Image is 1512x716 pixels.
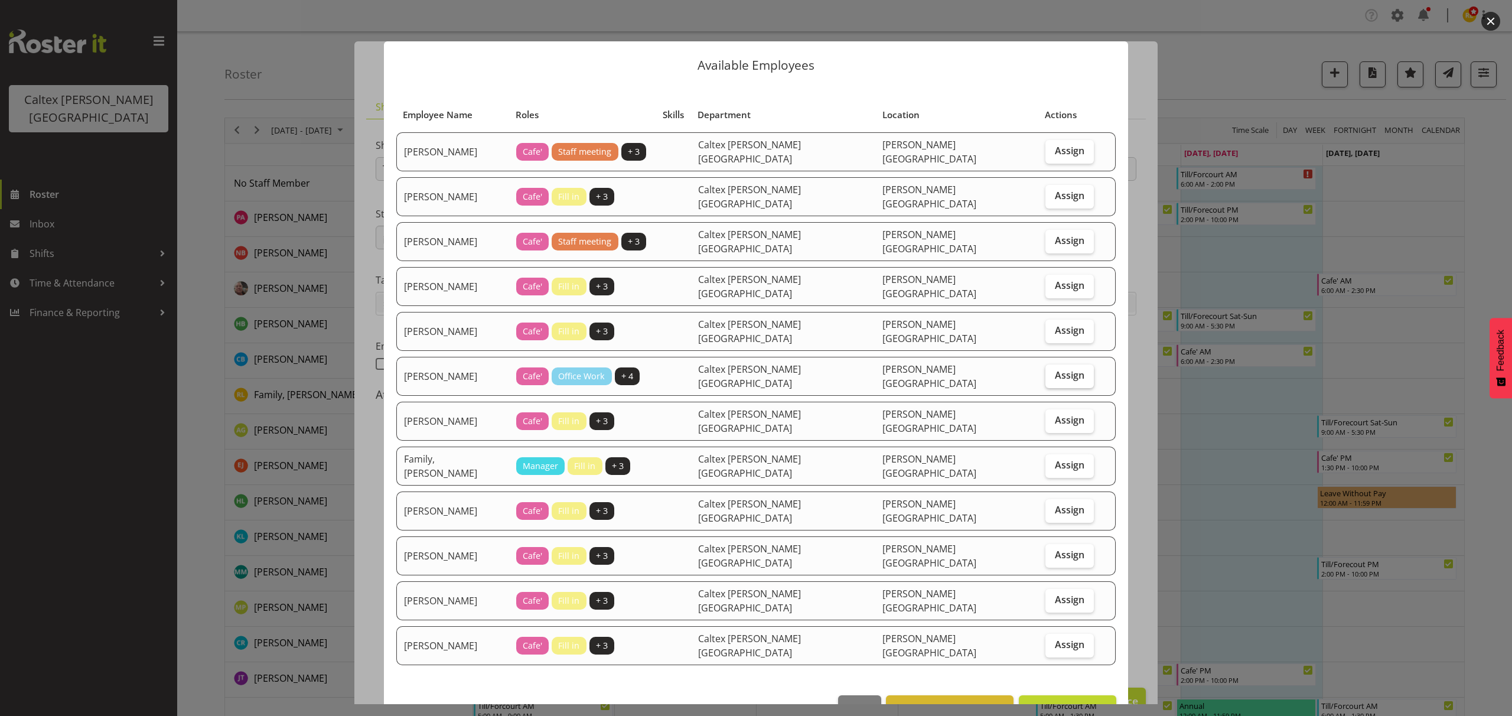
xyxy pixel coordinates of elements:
[698,228,801,255] span: Caltex [PERSON_NAME][GEOGRAPHIC_DATA]
[523,370,542,383] span: Cafe'
[596,639,608,652] span: + 3
[558,505,579,518] span: Fill in
[558,235,611,248] span: Staff meeting
[882,408,976,435] span: [PERSON_NAME][GEOGRAPHIC_DATA]
[882,453,976,480] span: [PERSON_NAME][GEOGRAPHIC_DATA]
[396,402,509,441] td: [PERSON_NAME]
[698,273,801,300] span: Caltex [PERSON_NAME][GEOGRAPHIC_DATA]
[882,497,976,525] span: [PERSON_NAME][GEOGRAPHIC_DATA]
[1045,108,1077,122] span: Actions
[523,145,542,158] span: Cafe'
[396,581,509,620] td: [PERSON_NAME]
[403,108,472,122] span: Employee Name
[596,415,608,428] span: + 3
[1027,701,1109,715] span: Select Employee
[882,632,976,659] span: [PERSON_NAME][GEOGRAPHIC_DATA]
[882,228,976,255] span: [PERSON_NAME][GEOGRAPHIC_DATA]
[698,108,751,122] span: Department
[558,594,579,607] span: Fill in
[396,59,1116,71] p: Available Employees
[1055,459,1084,471] span: Assign
[558,190,579,203] span: Fill in
[1055,414,1084,426] span: Assign
[698,318,801,345] span: Caltex [PERSON_NAME][GEOGRAPHIC_DATA]
[396,626,509,665] td: [PERSON_NAME]
[698,408,801,435] span: Caltex [PERSON_NAME][GEOGRAPHIC_DATA]
[396,312,509,351] td: [PERSON_NAME]
[558,549,579,562] span: Fill in
[1490,318,1512,398] button: Feedback - Show survey
[523,549,542,562] span: Cafe'
[523,190,542,203] span: Cafe'
[698,542,801,569] span: Caltex [PERSON_NAME][GEOGRAPHIC_DATA]
[621,370,633,383] span: + 4
[396,222,509,261] td: [PERSON_NAME]
[596,594,608,607] span: + 3
[698,632,801,659] span: Caltex [PERSON_NAME][GEOGRAPHIC_DATA]
[574,460,595,473] span: Fill in
[396,177,509,216] td: [PERSON_NAME]
[882,183,976,210] span: [PERSON_NAME][GEOGRAPHIC_DATA]
[558,639,579,652] span: Fill in
[698,183,801,210] span: Caltex [PERSON_NAME][GEOGRAPHIC_DATA]
[628,235,640,248] span: + 3
[558,280,579,293] span: Fill in
[1495,330,1506,371] span: Feedback
[1055,639,1084,650] span: Assign
[516,108,539,122] span: Roles
[894,701,1006,716] span: View Unavailable Staff
[523,235,542,248] span: Cafe'
[698,453,801,480] span: Caltex [PERSON_NAME][GEOGRAPHIC_DATA]
[558,145,611,158] span: Staff meeting
[882,273,976,300] span: [PERSON_NAME][GEOGRAPHIC_DATA]
[523,594,542,607] span: Cafe'
[698,497,801,525] span: Caltex [PERSON_NAME][GEOGRAPHIC_DATA]
[1055,279,1084,291] span: Assign
[882,318,976,345] span: [PERSON_NAME][GEOGRAPHIC_DATA]
[523,639,542,652] span: Cafe'
[396,267,509,306] td: [PERSON_NAME]
[1055,549,1084,561] span: Assign
[1055,369,1084,381] span: Assign
[882,363,976,390] span: [PERSON_NAME][GEOGRAPHIC_DATA]
[698,587,801,614] span: Caltex [PERSON_NAME][GEOGRAPHIC_DATA]
[882,587,976,614] span: [PERSON_NAME][GEOGRAPHIC_DATA]
[698,363,801,390] span: Caltex [PERSON_NAME][GEOGRAPHIC_DATA]
[1055,235,1084,246] span: Assign
[558,415,579,428] span: Fill in
[882,108,920,122] span: Location
[846,701,873,716] span: Close
[596,325,608,338] span: + 3
[1055,504,1084,516] span: Assign
[396,357,509,396] td: [PERSON_NAME]
[596,280,608,293] span: + 3
[523,280,542,293] span: Cafe'
[1055,324,1084,336] span: Assign
[663,108,684,122] span: Skills
[523,325,542,338] span: Cafe'
[396,536,509,575] td: [PERSON_NAME]
[558,370,605,383] span: Office Work
[1055,145,1084,157] span: Assign
[558,325,579,338] span: Fill in
[596,549,608,562] span: + 3
[1055,190,1084,201] span: Assign
[1055,594,1084,606] span: Assign
[396,132,509,171] td: [PERSON_NAME]
[523,505,542,518] span: Cafe'
[523,460,558,473] span: Manager
[628,145,640,158] span: + 3
[396,447,509,486] td: Family, [PERSON_NAME]
[596,505,608,518] span: + 3
[612,460,624,473] span: + 3
[882,542,976,569] span: [PERSON_NAME][GEOGRAPHIC_DATA]
[698,138,801,165] span: Caltex [PERSON_NAME][GEOGRAPHIC_DATA]
[596,190,608,203] span: + 3
[396,492,509,531] td: [PERSON_NAME]
[882,138,976,165] span: [PERSON_NAME][GEOGRAPHIC_DATA]
[523,415,542,428] span: Cafe'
